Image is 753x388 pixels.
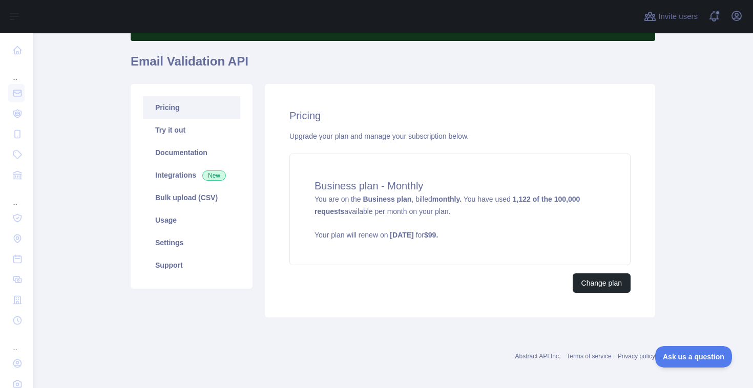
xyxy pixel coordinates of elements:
div: ... [8,186,25,207]
a: Privacy policy [618,353,655,360]
strong: monthly. [432,195,462,203]
a: Abstract API Inc. [515,353,561,360]
h2: Pricing [289,109,631,123]
div: ... [8,61,25,82]
a: Terms of service [567,353,611,360]
strong: [DATE] [390,231,413,239]
div: Upgrade your plan and manage your subscription below. [289,131,631,141]
div: ... [8,332,25,352]
strong: Business plan [363,195,411,203]
strong: $ 99 . [424,231,438,239]
a: Try it out [143,119,240,141]
a: Usage [143,209,240,231]
button: Change plan [573,273,631,293]
h4: Business plan - Monthly [315,179,605,193]
iframe: Toggle Customer Support [655,346,733,368]
a: Bulk upload (CSV) [143,186,240,209]
span: Invite users [658,11,698,23]
span: New [202,170,226,181]
a: Support [143,254,240,276]
h1: Email Validation API [131,53,655,78]
p: Your plan will renew on for [315,230,605,240]
a: Pricing [143,96,240,119]
a: Integrations New [143,164,240,186]
a: Settings [143,231,240,254]
button: Invite users [642,8,700,25]
span: You are on the , billed You have used available per month on your plan. [315,195,605,240]
a: Documentation [143,141,240,164]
